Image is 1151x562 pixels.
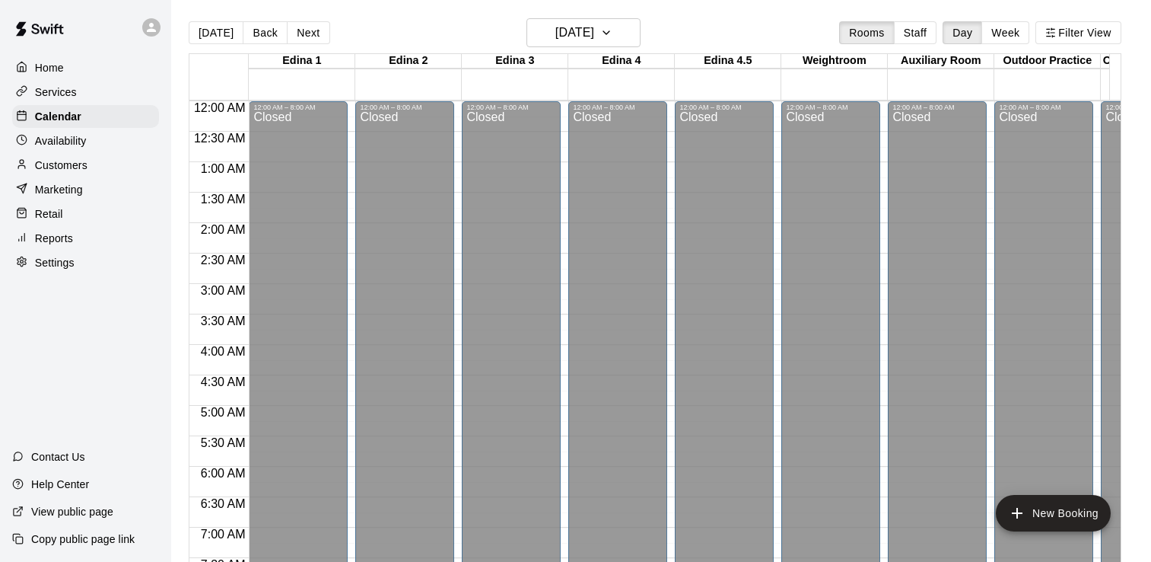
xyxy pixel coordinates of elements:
[35,206,63,222] p: Retail
[12,251,159,274] a: Settings
[526,18,641,47] button: [DATE]
[197,497,250,510] span: 6:30 AM
[35,109,81,124] p: Calendar
[35,133,87,148] p: Availability
[197,162,250,175] span: 1:00 AM
[287,21,329,44] button: Next
[12,227,159,250] a: Reports
[894,21,937,44] button: Staff
[781,54,888,69] div: Weightroom
[197,223,250,236] span: 2:00 AM
[12,105,159,128] a: Calendar
[555,22,594,43] h6: [DATE]
[360,104,450,111] div: 12:00 AM – 8:00 AM
[996,495,1111,532] button: add
[35,182,83,197] p: Marketing
[568,54,675,69] div: Edina 4
[197,284,250,297] span: 3:00 AM
[31,504,113,519] p: View public page
[31,477,89,492] p: Help Center
[35,255,75,270] p: Settings
[35,60,64,75] p: Home
[839,21,894,44] button: Rooms
[786,104,876,111] div: 12:00 AM – 8:00 AM
[197,406,250,419] span: 5:00 AM
[189,21,243,44] button: [DATE]
[355,54,462,69] div: Edina 2
[12,81,159,104] a: Services
[675,54,781,69] div: Edina 4.5
[190,132,250,145] span: 12:30 AM
[249,54,355,69] div: Edina 1
[253,104,343,111] div: 12:00 AM – 8:00 AM
[197,193,250,206] span: 1:30 AM
[994,54,1101,69] div: Outdoor Practice
[1035,21,1121,44] button: Filter View
[12,129,159,152] a: Availability
[35,158,87,173] p: Customers
[943,21,982,44] button: Day
[197,528,250,541] span: 7:00 AM
[197,375,250,388] span: 4:30 AM
[12,178,159,201] a: Marketing
[243,21,288,44] button: Back
[35,85,77,100] p: Services
[197,315,250,327] span: 3:30 AM
[679,104,769,111] div: 12:00 AM – 8:00 AM
[35,231,73,246] p: Reports
[12,154,159,177] a: Customers
[197,467,250,480] span: 6:00 AM
[197,254,250,267] span: 2:30 AM
[197,345,250,358] span: 4:00 AM
[999,104,1089,111] div: 12:00 AM – 8:00 AM
[190,101,250,114] span: 12:00 AM
[888,54,994,69] div: Auxiliary Room
[31,449,85,465] p: Contact Us
[892,104,982,111] div: 12:00 AM – 8:00 AM
[466,104,556,111] div: 12:00 AM – 8:00 AM
[981,21,1029,44] button: Week
[197,436,250,449] span: 5:30 AM
[31,532,135,547] p: Copy public page link
[12,56,159,79] a: Home
[462,54,568,69] div: Edina 3
[573,104,663,111] div: 12:00 AM – 8:00 AM
[12,203,159,225] a: Retail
